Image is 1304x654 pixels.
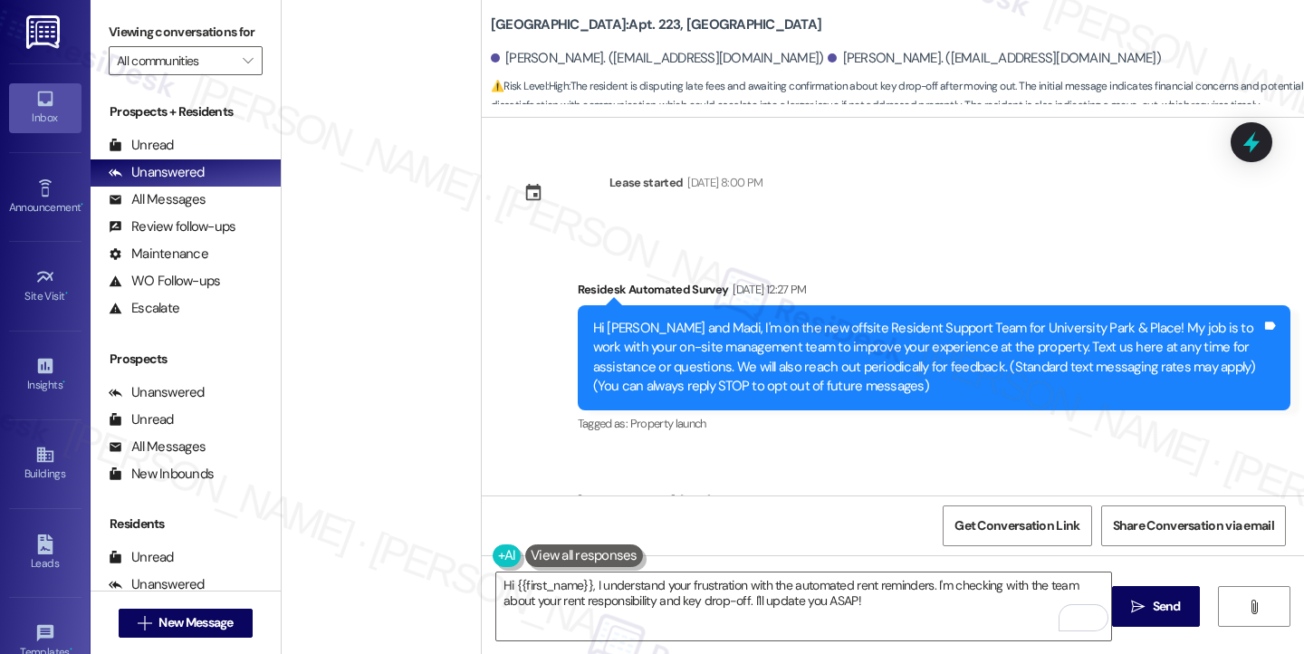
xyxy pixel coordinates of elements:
span: Property launch [630,416,706,431]
a: Insights • [9,351,81,399]
span: : The resident is disputing late fees and awaiting confirmation about key drop-off after moving o... [491,77,1304,135]
div: Prospects [91,350,281,369]
i:  [1247,600,1261,614]
span: Get Conversation Link [954,516,1079,535]
button: Share Conversation via email [1101,505,1286,546]
div: Unread [109,410,174,429]
span: • [65,287,68,300]
div: Review follow-ups [109,217,235,236]
textarea: To enrich screen reader interactions, please activate Accessibility in Grammarly extension settings [496,572,1111,640]
div: Unanswered [109,575,205,594]
div: [PHONE_NUMBER] [578,491,1290,516]
label: Viewing conversations for [109,18,263,46]
strong: ⚠️ Risk Level: High [491,79,569,93]
div: Maintenance [109,245,208,264]
div: Lease started [609,173,684,192]
div: [PERSON_NAME]. ([EMAIL_ADDRESS][DOMAIN_NAME]) [491,49,824,68]
div: WO Follow-ups [109,272,220,291]
div: Unanswered [109,163,205,182]
div: Escalate [109,299,179,318]
a: Leads [9,529,81,578]
div: New Inbounds [109,465,214,484]
div: [PERSON_NAME]. ([EMAIL_ADDRESS][DOMAIN_NAME]) [828,49,1161,68]
button: Get Conversation Link [943,505,1091,546]
span: Send [1153,597,1181,616]
span: • [81,198,83,211]
div: All Messages [109,438,206,457]
a: Buildings [9,439,81,488]
button: Send [1112,586,1200,627]
span: • [62,376,65,389]
i:  [138,616,151,630]
div: Tagged as: [578,410,1290,437]
div: All Messages [109,190,206,209]
div: Unread [109,548,174,567]
i:  [1131,600,1145,614]
div: [DATE] 12:27 PM [728,280,806,299]
div: Unread [109,136,174,155]
img: ResiDesk Logo [26,15,63,49]
input: All communities [117,46,234,75]
a: Inbox [9,83,81,132]
b: [GEOGRAPHIC_DATA]: Apt. 223, [GEOGRAPHIC_DATA] [491,15,821,34]
a: Site Visit • [9,262,81,311]
span: Share Conversation via email [1113,516,1274,535]
div: Residesk Automated Survey [578,280,1290,305]
div: Unanswered [109,383,205,402]
span: New Message [158,613,233,632]
div: Residents [91,515,281,534]
button: New Message [119,609,253,638]
i:  [243,53,253,68]
div: Prospects + Residents [91,102,281,121]
div: [DATE] 12:43 PM [676,491,755,510]
div: Hi [PERSON_NAME] and Madi, I'm on the new offsite Resident Support Team for University Park & Pla... [593,319,1261,397]
div: [DATE] 8:00 PM [683,173,762,192]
